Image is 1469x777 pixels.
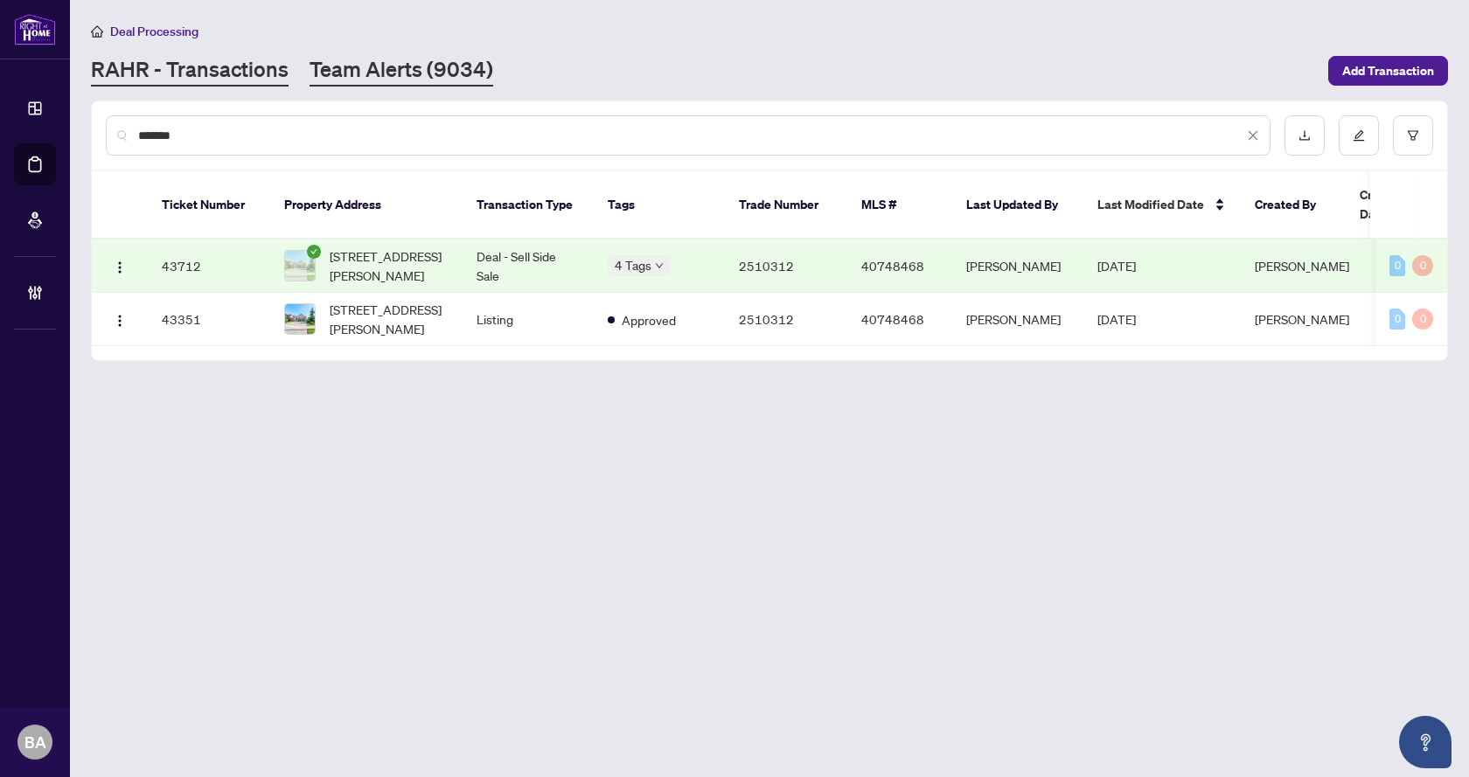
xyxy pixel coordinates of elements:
span: [DATE] [1097,311,1136,327]
span: 4 Tags [615,255,651,275]
th: Ticket Number [148,171,270,239]
th: Last Updated By [952,171,1083,239]
button: filter [1393,115,1433,156]
span: [DATE] [1097,258,1136,274]
span: 40748468 [861,258,924,274]
td: Listing [463,293,594,346]
th: Created By [1241,171,1346,239]
img: thumbnail-img [285,304,315,334]
span: [STREET_ADDRESS][PERSON_NAME] [330,300,449,338]
span: check-circle [307,245,321,259]
th: MLS # [847,171,952,239]
span: Last Modified Date [1097,195,1204,214]
button: download [1285,115,1325,156]
span: Deal Processing [110,24,198,39]
th: Trade Number [725,171,847,239]
span: [STREET_ADDRESS][PERSON_NAME] [330,246,449,285]
button: Add Transaction [1328,56,1448,86]
td: 43351 [148,293,270,346]
th: Transaction Type [463,171,594,239]
span: filter [1407,129,1419,142]
div: 0 [1412,309,1433,330]
img: thumbnail-img [285,251,315,281]
img: Logo [113,260,127,274]
td: Deal - Sell Side Sale [463,239,594,293]
span: [PERSON_NAME] [1255,258,1349,274]
th: Tags [594,171,725,239]
span: [PERSON_NAME] [1255,311,1349,327]
div: 0 [1389,309,1405,330]
span: download [1298,129,1311,142]
span: Approved [622,310,676,330]
span: home [91,25,103,38]
span: 40748468 [861,311,924,327]
span: Created Date [1360,185,1433,224]
td: 43712 [148,239,270,293]
th: Property Address [270,171,463,239]
span: BA [24,730,46,754]
button: Open asap [1399,716,1452,768]
button: edit [1339,115,1379,156]
span: down [655,261,664,270]
th: Last Modified Date [1083,171,1241,239]
th: Created Date [1346,171,1468,239]
td: 2510312 [725,239,847,293]
a: RAHR - Transactions [91,55,289,87]
span: edit [1353,129,1365,142]
button: Logo [106,305,134,333]
a: Team Alerts (9034) [310,55,493,87]
td: 2510312 [725,293,847,346]
div: 0 [1389,255,1405,276]
img: Logo [113,314,127,328]
img: logo [14,13,56,45]
button: Logo [106,252,134,280]
td: [PERSON_NAME] [952,239,1083,293]
td: [PERSON_NAME] [952,293,1083,346]
span: close [1247,129,1259,142]
div: 0 [1412,255,1433,276]
span: Add Transaction [1342,57,1434,85]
